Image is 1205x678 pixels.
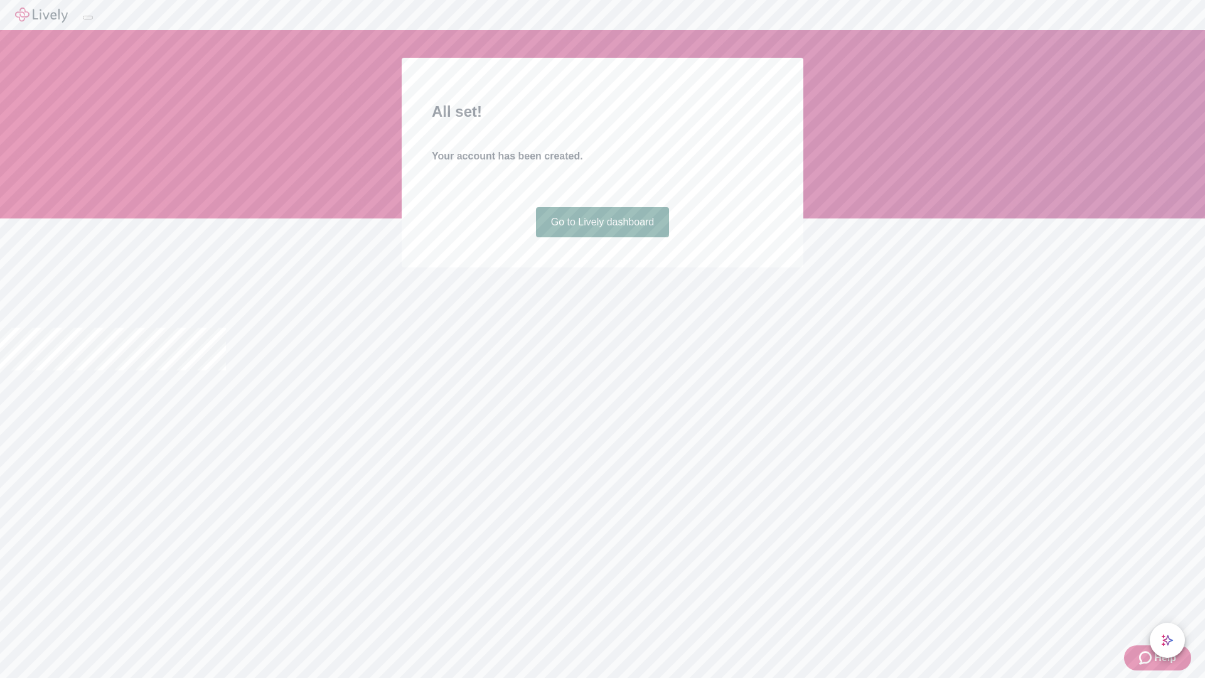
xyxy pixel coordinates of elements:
[1150,623,1185,658] button: chat
[432,100,773,123] h2: All set!
[1161,634,1174,647] svg: Lively AI Assistant
[1139,650,1154,665] svg: Zendesk support icon
[1154,650,1176,665] span: Help
[15,8,68,23] img: Lively
[536,207,670,237] a: Go to Lively dashboard
[83,16,93,19] button: Log out
[1124,645,1191,670] button: Zendesk support iconHelp
[432,149,773,164] h4: Your account has been created.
